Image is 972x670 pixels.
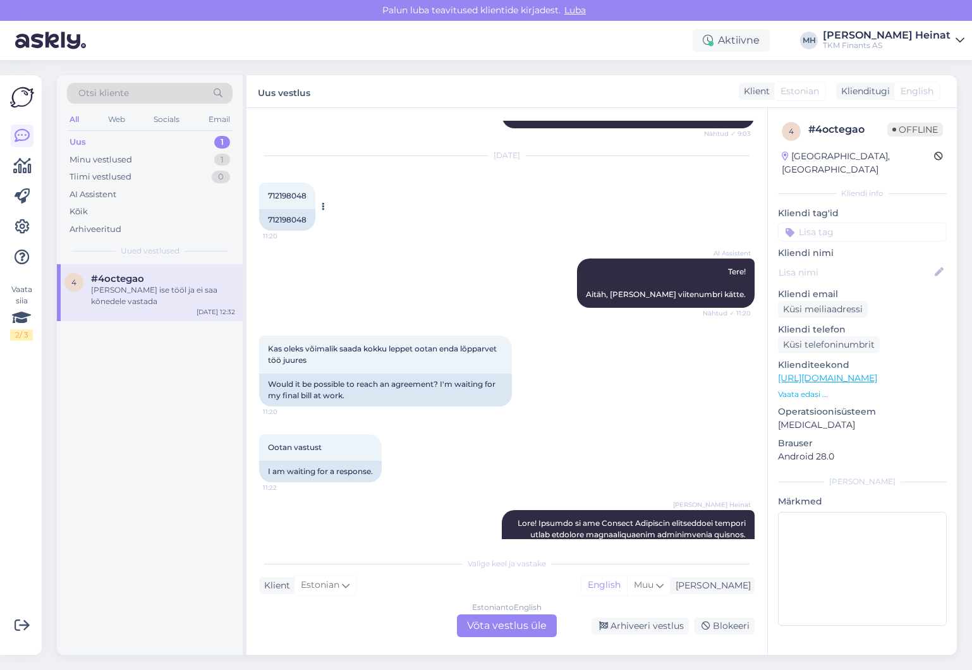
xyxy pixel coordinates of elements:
[836,85,890,98] div: Klienditugi
[779,265,932,279] input: Lisa nimi
[778,389,947,400] p: Vaata edasi ...
[778,450,947,463] p: Android 28.0
[197,307,235,317] div: [DATE] 12:32
[258,83,310,100] label: Uus vestlus
[259,374,512,406] div: Would it be possible to reach an agreement? I'm waiting for my final bill at work.
[778,207,947,220] p: Kliendi tag'id
[70,136,86,149] div: Uus
[151,111,182,128] div: Socials
[91,273,144,284] span: #4octegao
[268,344,499,365] span: Kas oleks võimalik saada kokku leppet ootan enda lõpparvet töö juures
[581,576,627,595] div: English
[778,358,947,372] p: Klienditeekond
[781,85,819,98] span: Estonian
[887,123,943,137] span: Offline
[70,223,121,236] div: Arhiveeritud
[70,205,88,218] div: Kõik
[782,150,934,176] div: [GEOGRAPHIC_DATA], [GEOGRAPHIC_DATA]
[778,437,947,450] p: Brauser
[778,323,947,336] p: Kliendi telefon
[703,308,751,318] span: Nähtud ✓ 11:20
[206,111,233,128] div: Email
[703,248,751,258] span: AI Assistent
[778,288,947,301] p: Kliendi email
[70,188,116,201] div: AI Assistent
[561,4,590,16] span: Luba
[268,191,307,200] span: 712198048
[823,30,964,51] a: [PERSON_NAME] HeinatTKM Finants AS
[214,136,230,149] div: 1
[259,461,382,482] div: I am waiting for a response.
[301,578,339,592] span: Estonian
[901,85,933,98] span: English
[634,579,653,590] span: Muu
[703,129,751,138] span: Nähtud ✓ 9:03
[78,87,129,100] span: Otsi kliente
[70,171,131,183] div: Tiimi vestlused
[268,442,322,452] span: Ootan vastust
[671,579,751,592] div: [PERSON_NAME]
[673,500,751,509] span: [PERSON_NAME] Heinat
[259,150,755,161] div: [DATE]
[778,418,947,432] p: [MEDICAL_DATA]
[778,405,947,418] p: Operatsioonisüsteem
[823,40,951,51] div: TKM Finants AS
[778,301,868,318] div: Küsi meiliaadressi
[71,277,76,287] span: 4
[800,32,818,49] div: MH
[778,188,947,199] div: Kliendi info
[212,171,230,183] div: 0
[70,154,132,166] div: Minu vestlused
[778,372,877,384] a: [URL][DOMAIN_NAME]
[808,122,887,137] div: # 4octegao
[10,284,33,341] div: Vaata siia
[259,579,290,592] div: Klient
[263,231,310,241] span: 11:20
[694,618,755,635] div: Blokeeri
[789,126,794,136] span: 4
[214,154,230,166] div: 1
[778,247,947,260] p: Kliendi nimi
[739,85,770,98] div: Klient
[10,85,34,109] img: Askly Logo
[263,407,310,417] span: 11:20
[457,614,557,637] div: Võta vestlus üle
[121,245,179,257] span: Uued vestlused
[259,209,315,231] div: 712198048
[263,483,310,492] span: 11:22
[693,29,770,52] div: Aktiivne
[592,618,689,635] div: Arhiveeri vestlus
[778,476,947,487] div: [PERSON_NAME]
[823,30,951,40] div: [PERSON_NAME] Heinat
[259,558,755,569] div: Valige keel ja vastake
[91,284,235,307] div: [PERSON_NAME] ise tööl ja ei saa kõnedele vastada
[10,329,33,341] div: 2 / 3
[106,111,128,128] div: Web
[778,336,880,353] div: Küsi telefoninumbrit
[778,495,947,508] p: Märkmed
[778,222,947,241] input: Lisa tag
[67,111,82,128] div: All
[472,602,542,613] div: Estonian to English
